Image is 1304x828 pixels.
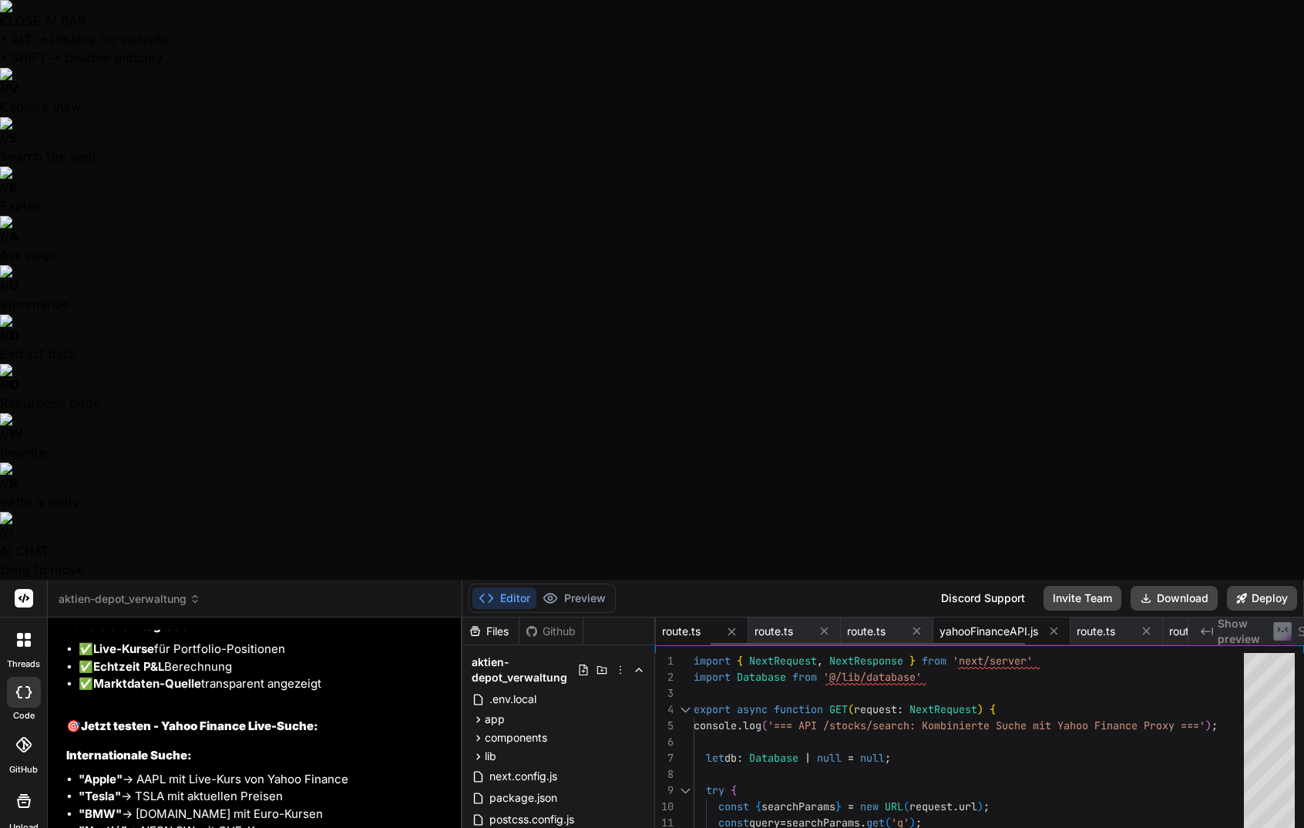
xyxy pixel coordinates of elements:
[829,702,848,716] span: GET
[472,655,577,685] span: aktien-depot_verwaltung
[1076,719,1205,732] span: oo Finance Proxy ==='
[706,751,724,765] span: let
[79,806,122,821] strong: "BMW"
[79,641,447,658] li: ✅ für Portfolio-Positionen
[885,751,891,765] span: ;
[485,712,505,727] span: app
[1212,719,1218,732] span: ;
[655,750,674,766] div: 7
[977,702,983,716] span: )
[953,654,1033,668] span: 'next/server'
[655,685,674,702] div: 3
[737,654,743,668] span: {
[675,702,695,718] div: Click to collapse the range.
[724,751,737,765] span: db
[953,799,959,813] span: .
[655,718,674,734] div: 5
[79,675,447,693] li: ✅ transparent angezeigt
[743,719,761,732] span: log
[755,799,761,813] span: {
[737,751,743,765] span: :
[694,719,737,732] span: console
[909,702,977,716] span: NextRequest
[792,670,817,684] span: from
[959,799,977,813] span: url
[79,658,447,676] li: ✅ Berechnung
[655,766,674,783] div: 8
[860,751,885,765] span: null
[655,783,674,799] div: 9
[79,789,121,803] strong: "Tesla"
[7,658,40,671] label: threads
[817,654,823,668] span: ,
[1227,586,1297,611] button: Deploy
[488,789,559,807] span: package.json
[835,799,842,813] span: }
[675,783,695,799] div: Click to collapse the range.
[848,799,854,813] span: =
[749,654,817,668] span: NextRequest
[59,591,200,607] span: aktien-depot_verwaltung
[66,618,200,633] strong: 4. Portfolio Integration:
[829,654,903,668] span: NextResponse
[817,751,842,765] span: null
[662,624,701,639] span: route.ts
[462,624,519,639] div: Files
[990,702,996,716] span: {
[1169,624,1208,639] span: route.ts
[536,587,612,609] button: Preview
[897,702,903,716] span: :
[737,702,768,716] span: async
[768,719,1076,732] span: '=== API /stocks/search: Kombinierte Suche mit Yah
[885,799,903,813] span: URL
[823,670,922,684] span: '@/lib/database'
[903,799,909,813] span: (
[761,799,835,813] span: searchParams
[932,586,1034,611] div: Discord Support
[909,654,916,668] span: }
[694,654,731,668] span: import
[805,751,811,765] span: |
[1044,586,1121,611] button: Invite Team
[655,702,674,718] div: 4
[737,670,786,684] span: Database
[655,734,674,750] div: 6
[922,654,946,668] span: from
[718,799,749,813] span: const
[761,719,768,732] span: (
[854,702,897,716] span: request
[485,749,496,764] span: lib
[655,669,674,685] div: 2
[81,719,318,733] strong: Jetzt testen - Yahoo Finance Live-Suche:
[939,624,1038,639] span: yahooFinanceAPI.js
[93,641,154,656] strong: Live-Kurse
[694,702,731,716] span: export
[519,624,583,639] div: Github
[472,587,536,609] button: Editor
[749,751,798,765] span: Database
[983,799,990,813] span: ;
[977,799,983,813] span: )
[488,690,538,709] span: .env.local
[1205,719,1212,732] span: )
[66,718,447,735] h2: 🎯
[79,806,447,823] li: → [DOMAIN_NAME] mit Euro-Kursen
[488,767,559,786] span: next.config.js
[848,751,854,765] span: =
[79,788,447,806] li: → TSLA mit aktuellen Preisen
[755,624,793,639] span: route.ts
[485,730,547,746] span: components
[1131,586,1218,611] button: Download
[694,670,731,684] span: import
[1077,624,1115,639] span: route.ts
[1218,616,1292,647] span: Show preview
[79,771,447,789] li: → AAPL mit Live-Kurs von Yahoo Finance
[66,748,192,762] strong: Internationale Suche:
[737,719,743,732] span: .
[731,783,737,797] span: {
[848,702,854,716] span: (
[93,659,164,674] strong: Echtzeit P&L
[79,772,123,786] strong: "Apple"
[13,709,35,722] label: code
[847,624,886,639] span: route.ts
